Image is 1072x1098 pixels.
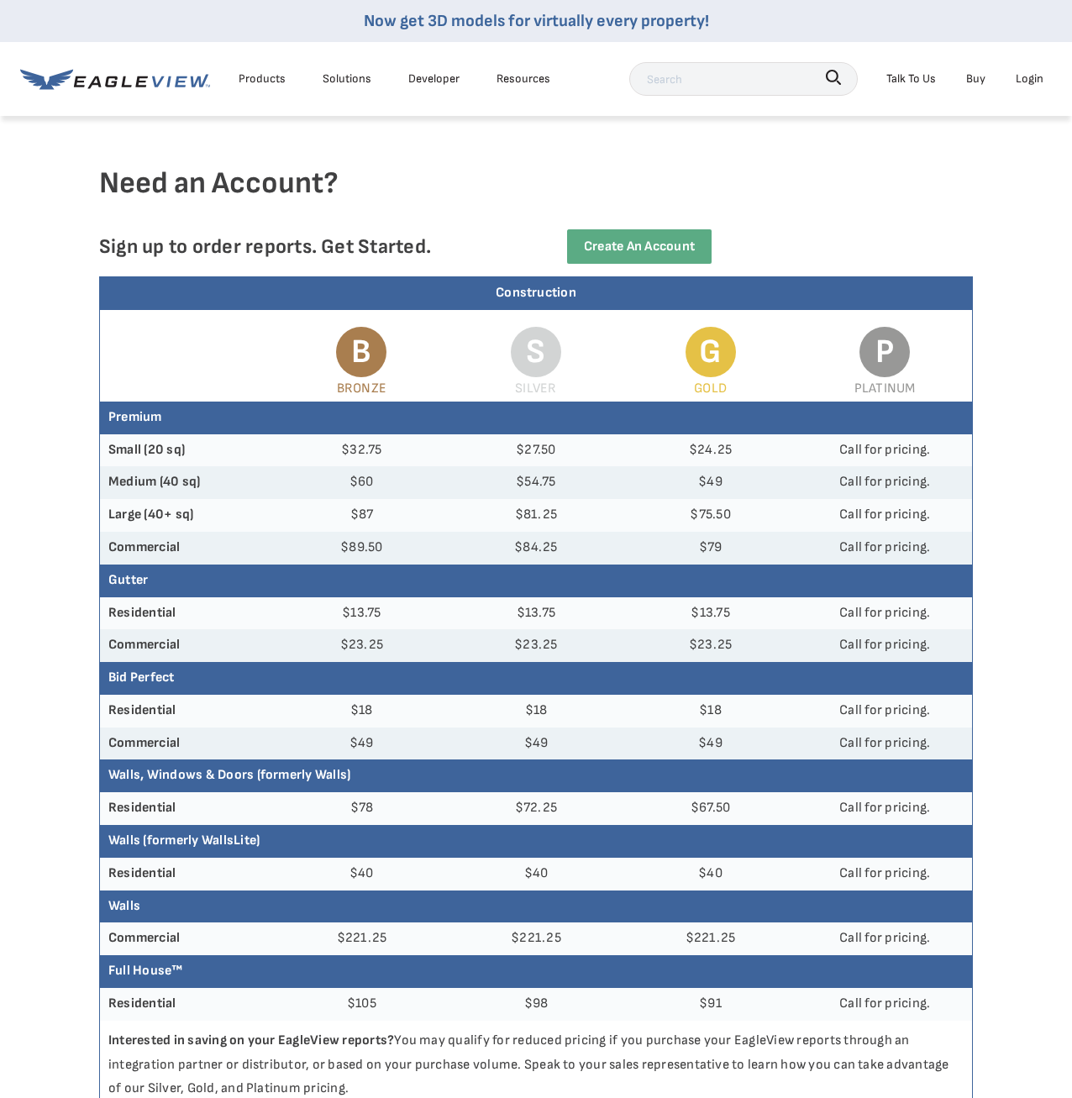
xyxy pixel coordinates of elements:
div: Solutions [323,68,371,89]
a: Create an Account [567,229,712,264]
h4: Need an Account? [99,165,973,229]
td: $18 [449,695,623,728]
th: Residential [100,858,275,890]
td: $32.75 [275,434,449,467]
td: Call for pricing. [797,922,972,955]
th: Residential [100,792,275,825]
td: $54.75 [449,466,623,499]
td: $221.25 [623,922,798,955]
span: B [336,327,386,377]
td: Call for pricing. [797,434,972,467]
td: $13.75 [623,597,798,630]
td: $75.50 [623,499,798,532]
td: $87 [275,499,449,532]
th: Residential [100,597,275,630]
div: Construction [100,277,972,310]
td: $23.25 [449,629,623,662]
td: Call for pricing. [797,792,972,825]
td: $221.25 [275,922,449,955]
td: $105 [275,988,449,1021]
input: Search [629,62,858,96]
td: $27.50 [449,434,623,467]
td: $60 [275,466,449,499]
th: Commercial [100,532,275,565]
div: Login [1016,68,1043,89]
td: $81.25 [449,499,623,532]
span: Platinum [854,381,916,397]
th: Large (40+ sq) [100,499,275,532]
a: Now get 3D models for virtually every property! [364,11,709,31]
div: Talk To Us [886,68,936,89]
td: Call for pricing. [797,597,972,630]
th: Full House™ [100,955,972,988]
th: Bid Perfect [100,662,972,695]
td: $49 [623,466,798,499]
td: $49 [275,728,449,760]
td: Call for pricing. [797,858,972,890]
td: $67.50 [623,792,798,825]
td: Call for pricing. [797,466,972,499]
td: $23.25 [275,629,449,662]
td: $221.25 [449,922,623,955]
th: Commercial [100,629,275,662]
span: Bronze [337,381,386,397]
td: Call for pricing. [797,499,972,532]
td: $84.25 [449,532,623,565]
span: S [511,327,561,377]
th: Medium (40 sq) [100,466,275,499]
td: $89.50 [275,532,449,565]
div: Resources [497,68,550,89]
span: Gold [694,381,727,397]
p: Sign up to order reports. Get Started. [99,234,509,259]
td: $40 [275,858,449,890]
td: $98 [449,988,623,1021]
th: Walls (formerly WallsLite) [100,825,972,858]
td: Call for pricing. [797,532,972,565]
td: $18 [623,695,798,728]
th: Residential [100,695,275,728]
td: $79 [623,532,798,565]
strong: Interested in saving on your EagleView reports? [108,1032,394,1048]
th: Residential [100,988,275,1021]
th: Walls [100,890,972,923]
td: $72.25 [449,792,623,825]
th: Walls, Windows & Doors (formerly Walls) [100,759,972,792]
td: $23.25 [623,629,798,662]
span: Silver [515,381,556,397]
td: $18 [275,695,449,728]
th: Small (20 sq) [100,434,275,467]
td: $49 [449,728,623,760]
td: Call for pricing. [797,728,972,760]
div: Products [239,68,286,89]
td: $49 [623,728,798,760]
a: Developer [408,68,460,89]
td: $40 [449,858,623,890]
td: $13.75 [275,597,449,630]
th: Gutter [100,565,972,597]
span: P [859,327,910,377]
th: Commercial [100,922,275,955]
td: Call for pricing. [797,988,972,1021]
th: Commercial [100,728,275,760]
td: $91 [623,988,798,1021]
td: $78 [275,792,449,825]
th: Premium [100,402,972,434]
td: Call for pricing. [797,695,972,728]
td: $40 [623,858,798,890]
td: $24.25 [623,434,798,467]
a: Buy [966,68,985,89]
td: $13.75 [449,597,623,630]
span: G [686,327,736,377]
td: Call for pricing. [797,629,972,662]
